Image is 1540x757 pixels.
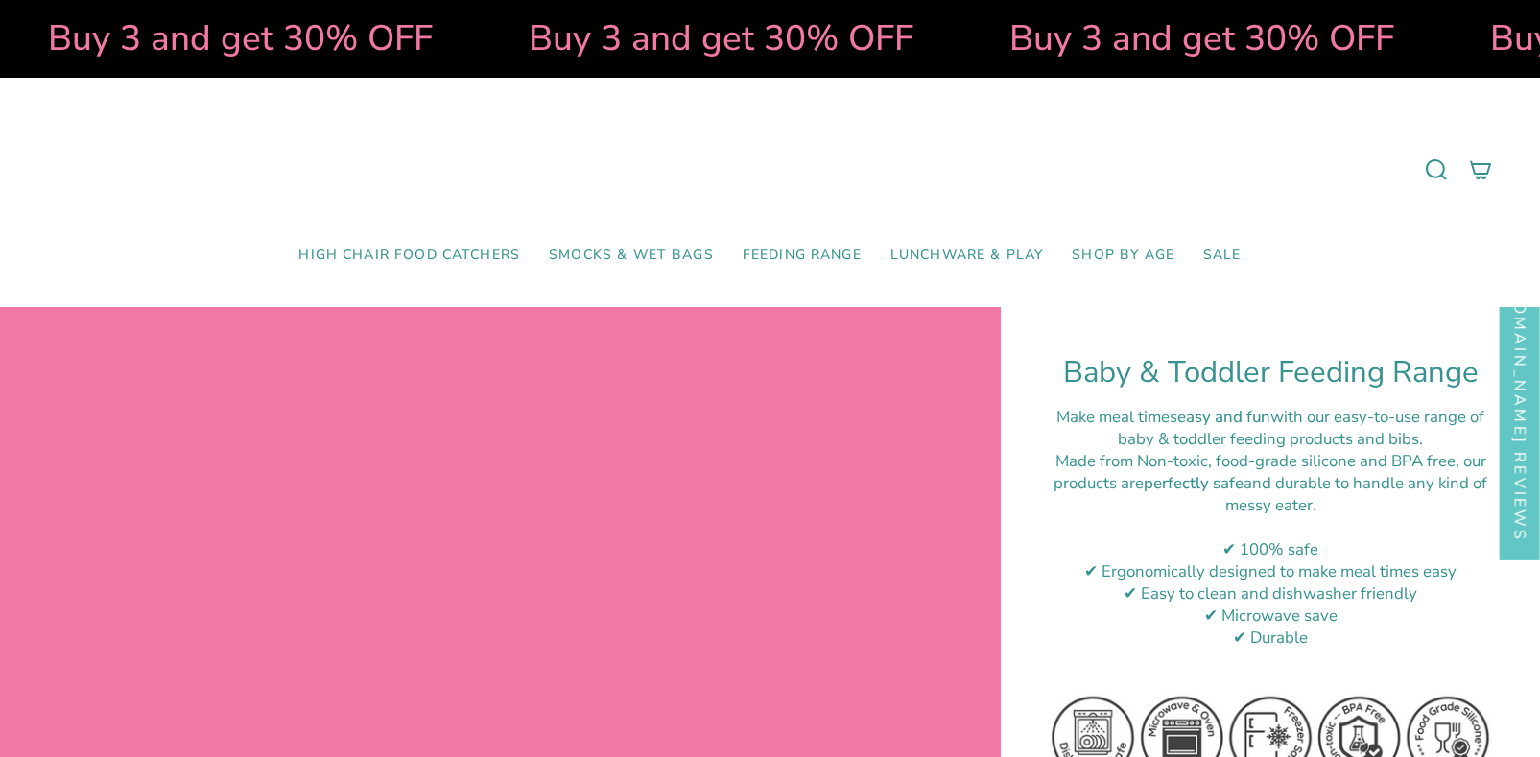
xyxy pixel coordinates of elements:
span: ade from Non-toxic, food-grade silicone and BPA free, our products are and durable to handle any ... [1054,450,1487,516]
div: Click to open Judge.me floating reviews tab [1500,238,1540,559]
a: Shop by Age [1057,233,1189,278]
a: SALE [1189,233,1256,278]
div: M [1049,450,1492,516]
span: Smocks & Wet Bags [549,248,714,264]
div: ✔ Ergonomically designed to make meal times easy [1049,560,1492,582]
div: ✔ Durable [1049,627,1492,649]
strong: easy and fun [1177,406,1270,428]
a: High Chair Food Catchers [284,233,534,278]
div: Make meal times with our easy-to-use range of baby & toddler feeding products and bibs. [1049,406,1492,450]
span: High Chair Food Catchers [298,248,520,264]
strong: Buy 3 and get 30% OFF [398,14,783,62]
a: Smocks & Wet Bags [534,233,728,278]
div: ✔ 100% safe [1049,538,1492,560]
a: Lunchware & Play [876,233,1057,278]
a: Feeding Range [728,233,876,278]
span: Shop by Age [1072,248,1174,264]
span: Lunchware & Play [890,248,1043,264]
span: Feeding Range [743,248,862,264]
a: Mumma’s Little Helpers [604,106,936,233]
h1: Baby & Toddler Feeding Range [1049,355,1492,390]
div: ✔ Easy to clean and dishwasher friendly [1049,582,1492,604]
strong: Buy 3 and get 30% OFF [879,14,1264,62]
strong: perfectly safe [1144,472,1244,494]
span: SALE [1203,248,1242,264]
span: ✔ Microwave save [1204,604,1338,627]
